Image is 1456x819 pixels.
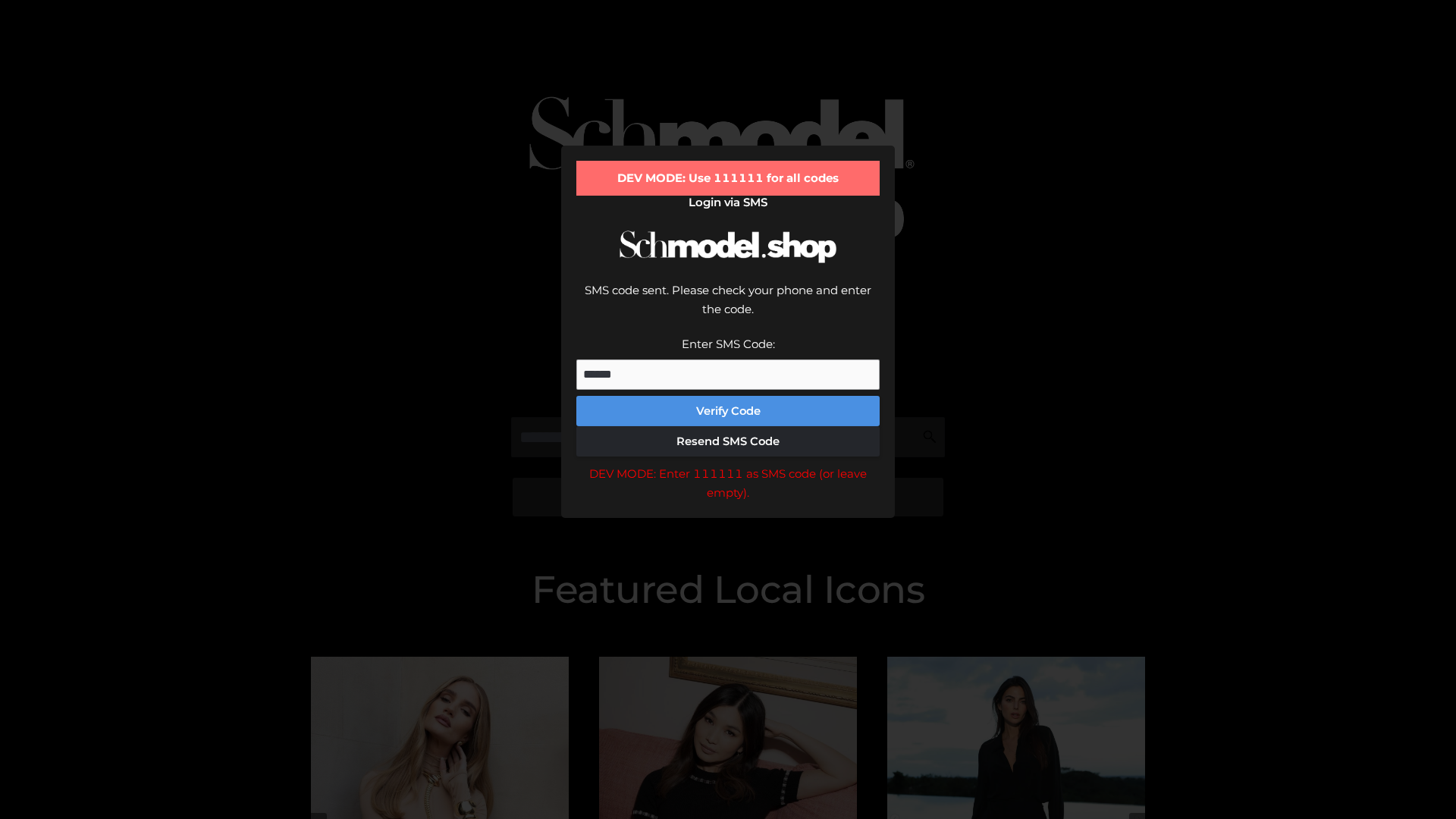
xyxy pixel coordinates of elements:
h2: Login via SMS [576,196,880,209]
button: Resend SMS Code [576,426,880,457]
label: Enter SMS Code: [682,337,775,351]
button: Verify Code [576,396,880,426]
div: SMS code sent. Please check your phone and enter the code. [576,281,880,334]
img: Schmodel Logo [614,217,842,277]
div: DEV MODE: Enter 111111 as SMS code (or leave empty). [576,464,880,503]
div: DEV MODE: Use 111111 for all codes [576,161,880,196]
